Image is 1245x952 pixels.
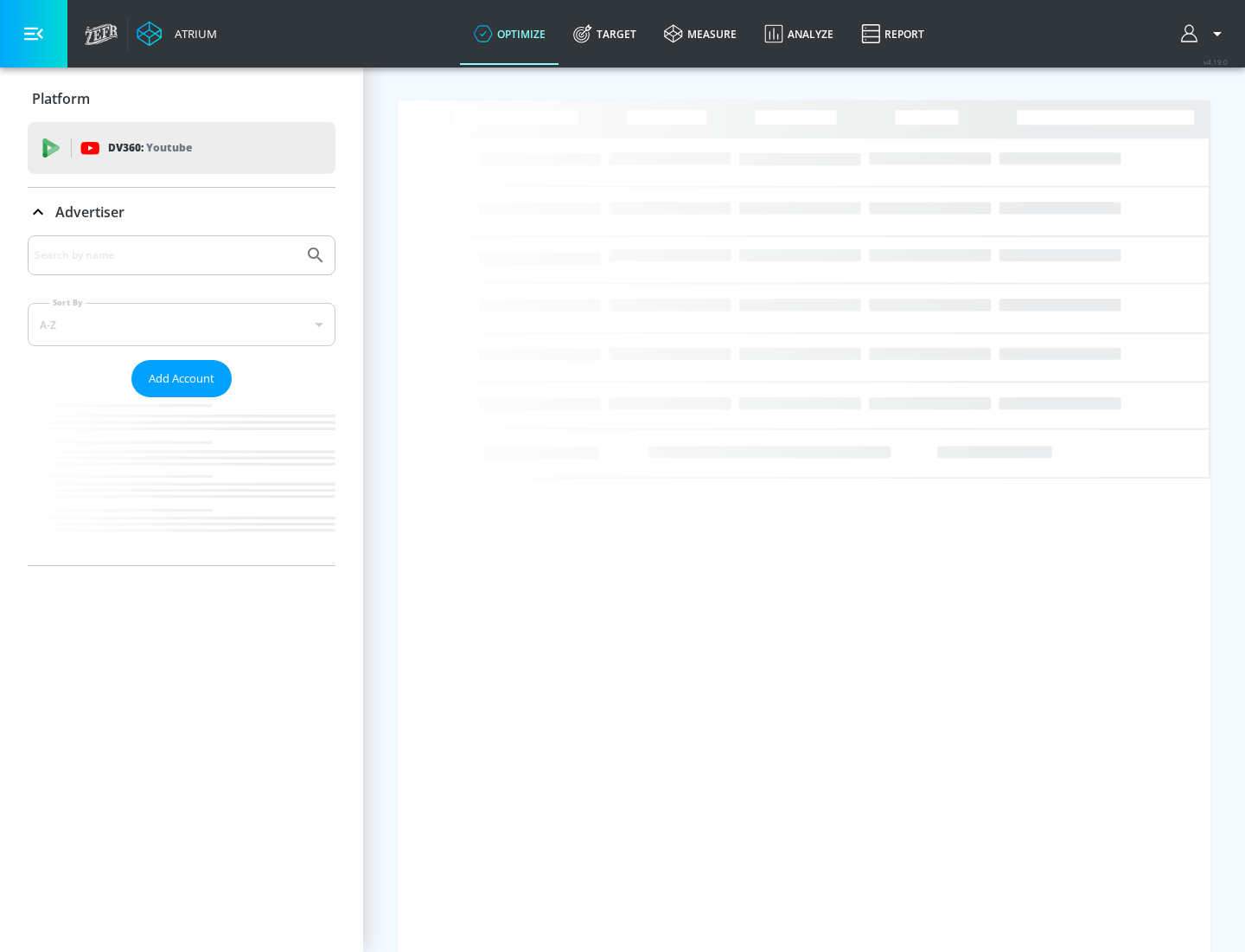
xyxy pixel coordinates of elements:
[28,303,335,346] div: A-Z
[137,21,217,47] a: Atrium
[149,369,214,389] span: Add Account
[559,3,650,65] a: Target
[55,203,124,222] p: Advertiser
[28,74,335,123] div: Platform
[35,244,297,267] input: Search by name
[108,138,192,158] p: DV360:
[49,297,86,308] label: Sort By
[131,360,232,397] button: Add Account
[460,3,559,65] a: optimize
[28,235,335,565] div: Advertiser
[28,122,335,174] div: DV360: Youtube
[28,397,335,565] nav: list of Advertiser
[650,3,750,65] a: measure
[32,89,90,108] p: Platform
[28,188,335,236] div: Advertiser
[146,138,192,157] p: Youtube
[847,3,938,65] a: Report
[1203,57,1228,67] span: v 4.19.0
[168,26,217,42] div: Atrium
[750,3,847,65] a: Analyze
